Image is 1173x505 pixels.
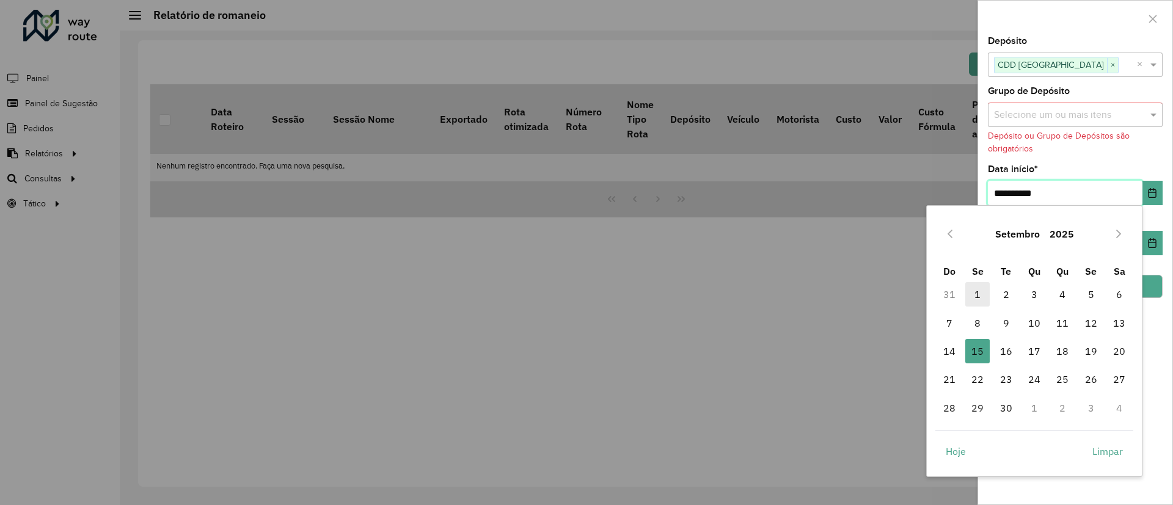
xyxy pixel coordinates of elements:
[1077,394,1105,422] td: 3
[1114,265,1125,277] span: Sa
[1079,339,1103,363] span: 19
[1020,337,1048,365] td: 17
[1048,337,1076,365] td: 18
[995,57,1107,72] span: CDD [GEOGRAPHIC_DATA]
[935,309,963,337] td: 7
[1020,309,1048,337] td: 10
[1107,367,1131,391] span: 27
[963,309,992,337] td: 8
[1020,280,1048,308] td: 3
[1079,311,1103,335] span: 12
[1142,231,1163,255] button: Choose Date
[994,396,1018,420] span: 30
[992,394,1020,422] td: 30
[988,162,1038,176] label: Data início
[1045,219,1079,249] button: Choose Year
[965,367,990,391] span: 22
[1048,280,1076,308] td: 4
[935,280,963,308] td: 31
[1107,282,1131,307] span: 6
[1107,311,1131,335] span: 13
[992,365,1020,393] td: 23
[937,339,962,363] span: 14
[1028,265,1040,277] span: Qu
[963,280,992,308] td: 1
[1022,311,1047,335] span: 10
[992,280,1020,308] td: 2
[965,339,990,363] span: 15
[1082,439,1133,463] button: Limpar
[963,394,992,422] td: 29
[946,444,966,459] span: Hoje
[963,337,992,365] td: 15
[1107,339,1131,363] span: 20
[990,219,1045,249] button: Choose Month
[1077,309,1105,337] td: 12
[1077,337,1105,365] td: 19
[1022,367,1047,391] span: 24
[1107,58,1118,73] span: ×
[937,311,962,335] span: 7
[988,34,1027,48] label: Depósito
[1050,282,1075,307] span: 4
[1105,309,1133,337] td: 13
[940,224,960,244] button: Previous Month
[943,265,956,277] span: Do
[1085,265,1097,277] span: Se
[1022,339,1047,363] span: 17
[1079,367,1103,391] span: 26
[935,365,963,393] td: 21
[926,205,1142,476] div: Choose Date
[965,396,990,420] span: 29
[1020,365,1048,393] td: 24
[1079,282,1103,307] span: 5
[988,131,1130,153] formly-validation-message: Depósito ou Grupo de Depósitos são obrigatórios
[937,367,962,391] span: 21
[935,337,963,365] td: 14
[1077,280,1105,308] td: 5
[935,394,963,422] td: 28
[994,367,1018,391] span: 23
[1050,311,1075,335] span: 11
[972,265,984,277] span: Se
[1105,280,1133,308] td: 6
[1022,282,1047,307] span: 3
[1048,309,1076,337] td: 11
[1050,339,1075,363] span: 18
[963,365,992,393] td: 22
[965,282,990,307] span: 1
[1020,394,1048,422] td: 1
[1105,365,1133,393] td: 27
[937,396,962,420] span: 28
[992,309,1020,337] td: 9
[1105,337,1133,365] td: 20
[1137,57,1147,72] span: Clear all
[994,339,1018,363] span: 16
[1109,224,1128,244] button: Next Month
[994,282,1018,307] span: 2
[1077,365,1105,393] td: 26
[1048,365,1076,393] td: 25
[965,311,990,335] span: 8
[988,84,1070,98] label: Grupo de Depósito
[1050,367,1075,391] span: 25
[1142,181,1163,205] button: Choose Date
[1001,265,1011,277] span: Te
[935,439,976,463] button: Hoje
[1092,444,1123,459] span: Limpar
[1105,394,1133,422] td: 4
[1056,265,1069,277] span: Qu
[992,337,1020,365] td: 16
[994,311,1018,335] span: 9
[1048,394,1076,422] td: 2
